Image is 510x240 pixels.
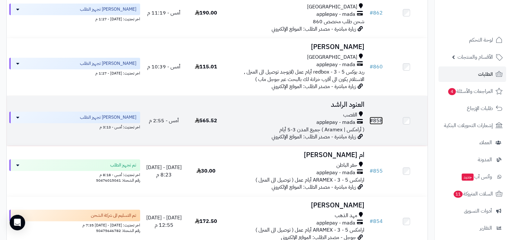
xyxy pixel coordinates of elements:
[438,203,506,219] a: أدوات التسويق
[9,15,140,22] div: اخر تحديث: [DATE] - 1:27 م
[370,9,383,17] a: #862
[316,11,355,18] span: applepay - mada
[448,88,456,95] span: 4
[335,212,357,219] span: مهد الذهب
[316,61,355,68] span: applepay - mada
[370,217,383,225] a: #854
[336,162,357,169] span: حفر الباطن
[438,101,506,116] a: طلبات الإرجاع
[307,3,357,11] span: [GEOGRAPHIC_DATA]
[96,177,140,183] span: رقم الشحنة: 50476015041
[80,60,136,67] span: [PERSON_NAME] تجهيز الطلب
[230,151,365,159] h3: ام [PERSON_NAME]
[462,174,474,181] span: جديد
[9,69,140,76] div: اخر تحديث: [DATE] - 1:27 م
[279,126,364,134] span: ( أرامكس | Aramex ) جميع المدن 3-5 أيام
[478,70,493,79] span: الطلبات
[195,9,217,17] span: 190.00
[272,183,356,191] span: زيارة مباشرة - مصدر الطلب: الموقع الإلكتروني
[146,164,182,179] span: [DATE] - [DATE] 8:23 م
[96,228,140,234] span: رقم الشحنة: 50475646782
[91,212,136,219] span: تم التسليم الى شركة الشحن
[307,54,357,61] span: [GEOGRAPHIC_DATA]
[149,117,179,125] span: أمس - 2:55 م
[370,9,373,17] span: #
[469,35,493,45] span: لوحة التحكم
[370,217,373,225] span: #
[195,63,217,71] span: 115.01
[444,121,493,130] span: إشعارات التحويلات البنكية
[480,224,492,233] span: التقارير
[110,162,136,168] span: تم تجهيز الطلب
[195,217,217,225] span: 172.50
[316,119,355,126] span: applepay - mada
[438,32,506,48] a: لوحة التحكم
[316,219,355,227] span: applepay - mada
[230,101,365,108] h3: العنود الراشد
[438,118,506,133] a: إشعارات التحويلات البنكية
[146,214,182,229] span: [DATE] - [DATE] 12:55 م
[438,169,506,185] a: وآتس آبجديد
[479,138,492,147] span: العملاء
[10,215,25,230] div: Open Intercom Messenger
[438,186,506,202] a: السلات المتروكة11
[370,167,383,175] a: #855
[147,63,180,71] span: أمس - 10:39 م
[255,226,364,234] span: ارامكس ARAMEX - 3 - 5 أيام عمل ( توصيل الى المنزل )
[195,117,217,125] span: 565.52
[370,117,373,125] span: #
[438,66,506,82] a: الطلبات
[230,43,365,51] h3: [PERSON_NAME]
[147,9,180,17] span: أمس - 11:19 م
[316,169,355,176] span: applepay - mada
[478,155,492,164] span: المدونة
[197,167,216,175] span: 30.00
[438,135,506,150] a: العملاء
[370,167,373,175] span: #
[9,171,140,178] div: اخر تحديث: أمس - 8:18 م
[272,83,356,90] span: زيارة مباشرة - مصدر الطلب: الموقع الإلكتروني
[370,117,383,125] a: #858
[9,221,140,228] div: اخر تحديث: [DATE] - [DATE] 7:35 م
[453,189,493,198] span: السلات المتروكة
[9,123,140,130] div: اخر تحديث: أمس - 3:13 م
[438,220,506,236] a: التقارير
[457,53,493,62] span: الأقسام والمنتجات
[343,111,357,119] span: القصب
[464,206,492,215] span: أدوات التسويق
[438,152,506,167] a: المدونة
[272,133,356,141] span: زيارة مباشرة - مصدر الطلب: الموقع الإلكتروني
[370,63,383,71] a: #860
[447,87,493,96] span: المراجعات والأسئلة
[80,114,136,121] span: [PERSON_NAME] تجهيز الطلب
[438,84,506,99] a: المراجعات والأسئلة4
[454,191,463,198] span: 11
[255,176,364,184] span: ارامكس ARAMEX - 3 - 5 أيام عمل ( توصيل الى المنزل )
[313,18,364,25] span: شحن طلب مخصص 860
[230,202,365,209] h3: [PERSON_NAME]
[467,104,493,113] span: طلبات الإرجاع
[272,25,356,33] span: زيارة مباشرة - مصدر الطلب: الموقع الإلكتروني
[244,68,364,83] span: ريد بوكس redbox - 3 - 5 أيام عمل (لايوجد توصيل الى المنزل , الاستلام يكون الى أقرب خزانة لك بالبح...
[461,172,492,181] span: وآتس آب
[80,6,136,13] span: [PERSON_NAME] تجهيز الطلب
[370,63,373,71] span: #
